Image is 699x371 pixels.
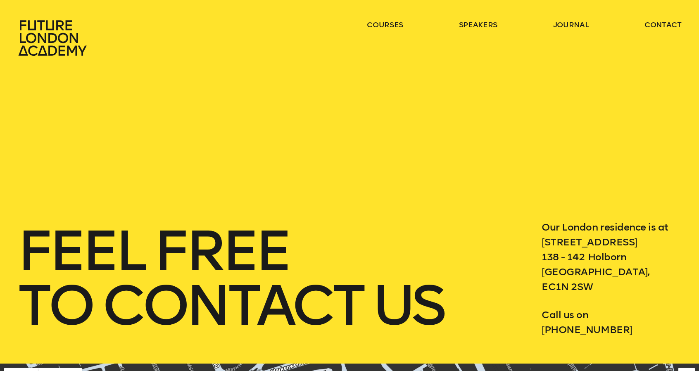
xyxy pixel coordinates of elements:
[644,20,682,30] a: contact
[459,20,497,30] a: speakers
[542,307,681,337] p: Call us on [PHONE_NUMBER]
[367,20,403,30] a: courses
[542,220,681,294] p: Our London residence is at [STREET_ADDRESS] 138 - 142 Holborn [GEOGRAPHIC_DATA], EC1N 2SW
[553,20,589,30] a: journal
[17,224,506,333] h1: feel free to contact us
